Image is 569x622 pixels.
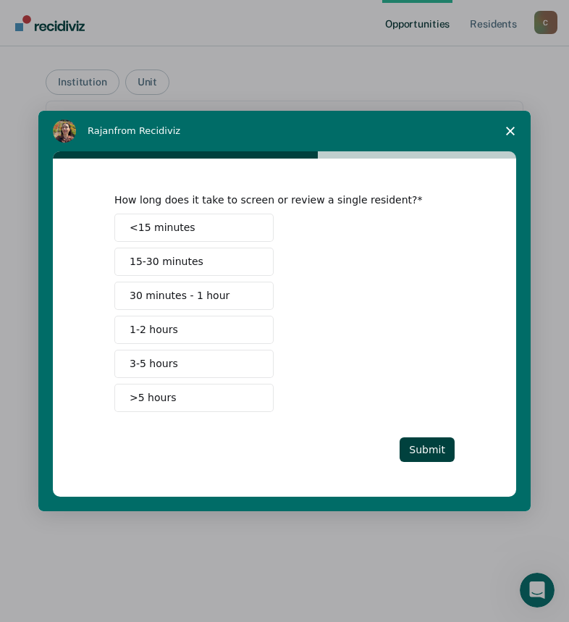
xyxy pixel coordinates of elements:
[130,322,178,337] span: 1-2 hours
[114,316,274,344] button: 1-2 hours
[130,288,229,303] span: 30 minutes - 1 hour
[114,384,274,412] button: >5 hours
[114,214,274,242] button: <15 minutes
[130,390,176,405] span: >5 hours
[114,193,433,206] div: How long does it take to screen or review a single resident?
[114,282,274,310] button: 30 minutes - 1 hour
[130,220,195,235] span: <15 minutes
[490,111,531,151] span: Close survey
[114,350,274,378] button: 3-5 hours
[130,254,203,269] span: 15-30 minutes
[53,119,76,143] img: Profile image for Rajan
[114,125,181,136] span: from Recidiviz
[130,356,178,371] span: 3-5 hours
[114,248,274,276] button: 15-30 minutes
[88,125,114,136] span: Rajan
[400,437,455,462] button: Submit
